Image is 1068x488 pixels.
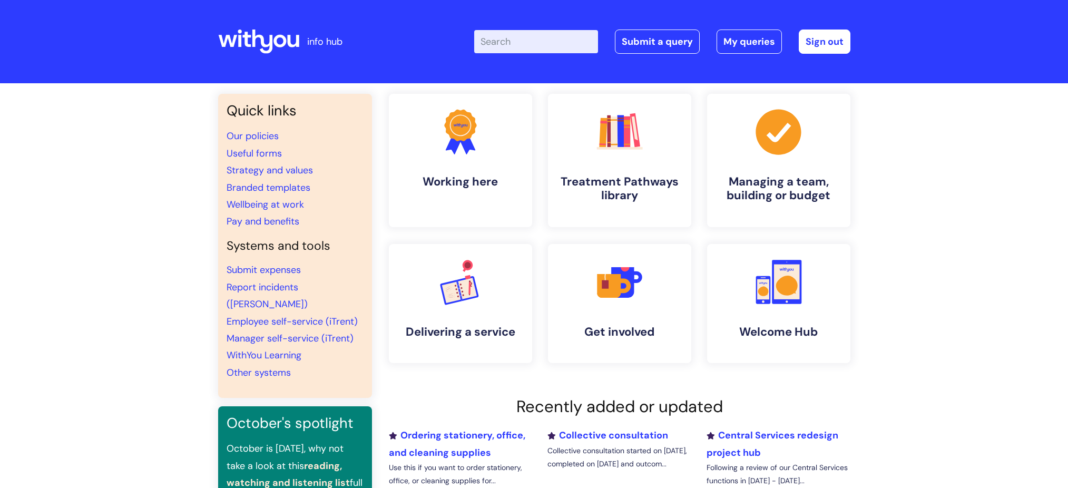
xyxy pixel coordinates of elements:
a: Central Services redesign project hub [707,429,838,458]
a: Other systems [227,366,291,379]
h4: Get involved [556,325,683,339]
h2: Recently added or updated [389,397,850,416]
h4: Treatment Pathways library [556,175,683,203]
h4: Managing a team, building or budget [716,175,842,203]
h3: October's spotlight [227,415,364,432]
a: WithYou Learning [227,349,301,362]
h4: Welcome Hub [716,325,842,339]
h4: Working here [397,175,524,189]
p: info hub [307,33,342,50]
a: Wellbeing at work [227,198,304,211]
a: Working here [389,94,532,227]
a: My queries [717,30,782,54]
a: Ordering stationery, office, and cleaning supplies [389,429,525,458]
a: Collective consultation [547,429,668,442]
p: Use this if you want to order stationery, office, or cleaning supplies for... [389,461,532,487]
a: Welcome Hub [707,244,850,363]
a: Useful forms [227,147,282,160]
a: Manager self-service (iTrent) [227,332,354,345]
h3: Quick links [227,102,364,119]
a: Employee self-service (iTrent) [227,315,358,328]
a: Submit expenses [227,263,301,276]
a: Strategy and values [227,164,313,177]
a: Submit a query [615,30,700,54]
a: Managing a team, building or budget [707,94,850,227]
p: Collective consultation started on [DATE], completed on [DATE] and outcom... [547,444,691,471]
h4: Systems and tools [227,239,364,253]
a: Our policies [227,130,279,142]
a: Sign out [799,30,850,54]
h4: Delivering a service [397,325,524,339]
a: Delivering a service [389,244,532,363]
a: Report incidents ([PERSON_NAME]) [227,281,308,310]
a: Branded templates [227,181,310,194]
p: Following a review of our Central Services functions in [DATE] - [DATE]... [707,461,850,487]
input: Search [474,30,598,53]
div: | - [474,30,850,54]
a: Pay and benefits [227,215,299,228]
a: Get involved [548,244,691,363]
a: Treatment Pathways library [548,94,691,227]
